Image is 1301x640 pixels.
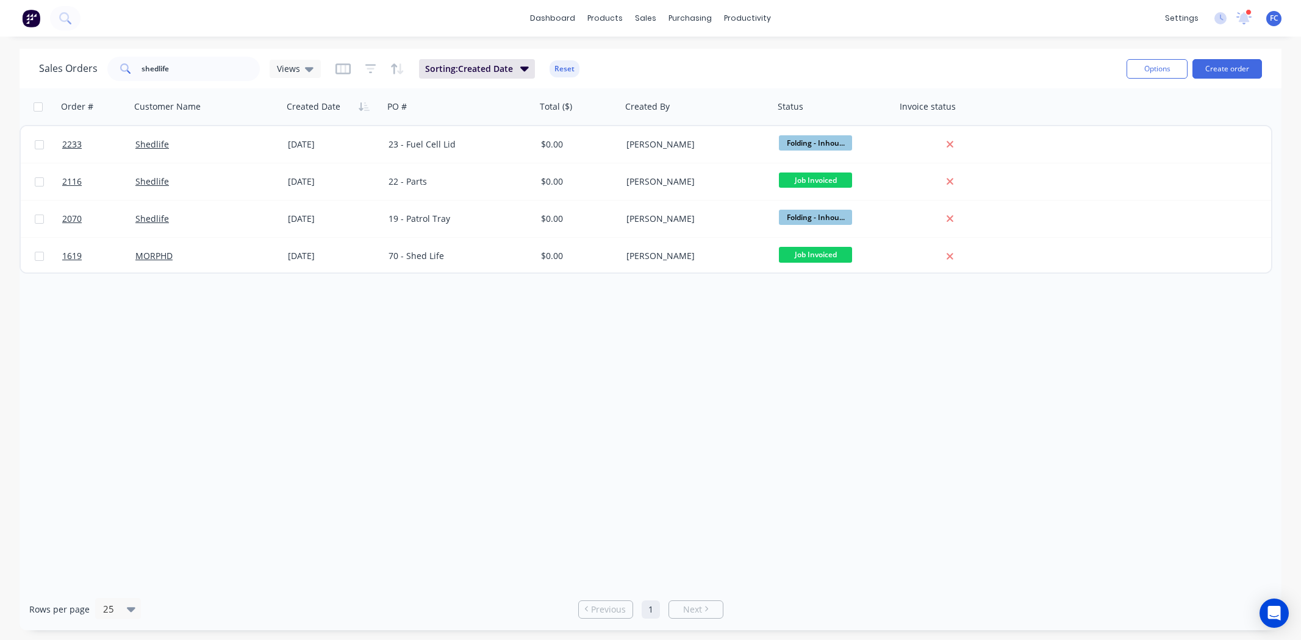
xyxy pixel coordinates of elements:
[779,135,852,151] span: Folding - Inhou...
[1270,13,1278,24] span: FC
[62,138,82,151] span: 2233
[419,59,535,79] button: Sorting:Created Date
[540,101,572,113] div: Total ($)
[591,603,626,616] span: Previous
[135,250,173,261] a: MORPHD
[389,138,524,151] div: 23 - Fuel Cell Lid
[779,172,852,188] span: Job Invoiced
[62,176,82,188] span: 2116
[778,101,803,113] div: Status
[287,101,340,113] div: Created Date
[683,603,702,616] span: Next
[389,250,524,262] div: 70 - Shed Life
[288,176,379,188] div: [DATE]
[389,176,524,188] div: 22 - Parts
[541,213,613,225] div: $0.00
[288,250,379,262] div: [DATE]
[288,213,379,225] div: [DATE]
[629,9,662,27] div: sales
[718,9,777,27] div: productivity
[900,101,956,113] div: Invoice status
[1127,59,1188,79] button: Options
[134,101,201,113] div: Customer Name
[1192,59,1262,79] button: Create order
[288,138,379,151] div: [DATE]
[135,138,169,150] a: Shedlife
[62,213,82,225] span: 2070
[1159,9,1205,27] div: settings
[579,603,633,616] a: Previous page
[142,57,260,81] input: Search...
[573,600,728,619] ul: Pagination
[541,138,613,151] div: $0.00
[135,213,169,224] a: Shedlife
[662,9,718,27] div: purchasing
[39,63,98,74] h1: Sales Orders
[61,101,93,113] div: Order #
[550,60,579,77] button: Reset
[779,210,852,225] span: Folding - Inhou...
[62,201,135,237] a: 2070
[626,213,762,225] div: [PERSON_NAME]
[62,126,135,163] a: 2233
[29,603,90,616] span: Rows per page
[524,9,581,27] a: dashboard
[541,176,613,188] div: $0.00
[135,176,169,187] a: Shedlife
[387,101,407,113] div: PO #
[62,238,135,274] a: 1619
[425,63,513,75] span: Sorting: Created Date
[626,138,762,151] div: [PERSON_NAME]
[669,603,723,616] a: Next page
[62,163,135,200] a: 2116
[642,600,660,619] a: Page 1 is your current page
[626,250,762,262] div: [PERSON_NAME]
[389,213,524,225] div: 19 - Patrol Tray
[779,247,852,262] span: Job Invoiced
[1260,599,1289,628] div: Open Intercom Messenger
[62,250,82,262] span: 1619
[626,176,762,188] div: [PERSON_NAME]
[625,101,670,113] div: Created By
[22,9,40,27] img: Factory
[277,62,300,75] span: Views
[541,250,613,262] div: $0.00
[581,9,629,27] div: products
